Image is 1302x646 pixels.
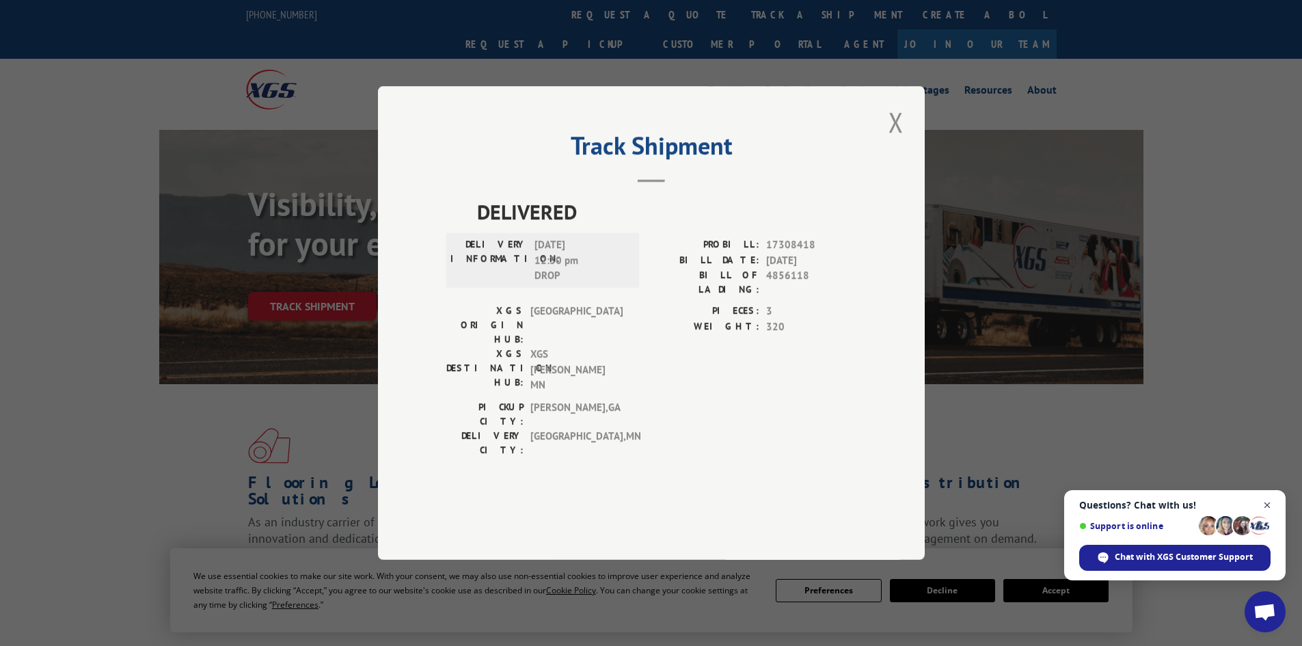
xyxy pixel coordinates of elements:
label: PIECES: [651,304,759,319]
h2: Track Shipment [446,136,856,162]
span: [GEOGRAPHIC_DATA] , MN [530,429,623,457]
span: Chat with XGS Customer Support [1079,545,1271,571]
span: [PERSON_NAME] , GA [530,400,623,429]
span: DELIVERED [477,196,856,227]
span: Support is online [1079,521,1194,531]
label: PICKUP CITY: [446,400,524,429]
span: Chat with XGS Customer Support [1115,551,1253,563]
span: [DATE] [766,253,856,269]
button: Close modal [884,103,908,141]
label: BILL OF LADING: [651,268,759,297]
label: DELIVERY INFORMATION: [450,237,528,284]
label: WEIGHT: [651,319,759,335]
label: DELIVERY CITY: [446,429,524,457]
span: 320 [766,319,856,335]
span: 3 [766,304,856,319]
span: [GEOGRAPHIC_DATA] [530,304,623,347]
span: Questions? Chat with us! [1079,500,1271,511]
label: BILL DATE: [651,253,759,269]
span: [DATE] 12:30 pm DROP [534,237,627,284]
label: XGS DESTINATION HUB: [446,347,524,393]
label: XGS ORIGIN HUB: [446,304,524,347]
span: 17308418 [766,237,856,253]
span: 4856118 [766,268,856,297]
a: Open chat [1245,591,1286,632]
label: PROBILL: [651,237,759,253]
span: XGS [PERSON_NAME] MN [530,347,623,393]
